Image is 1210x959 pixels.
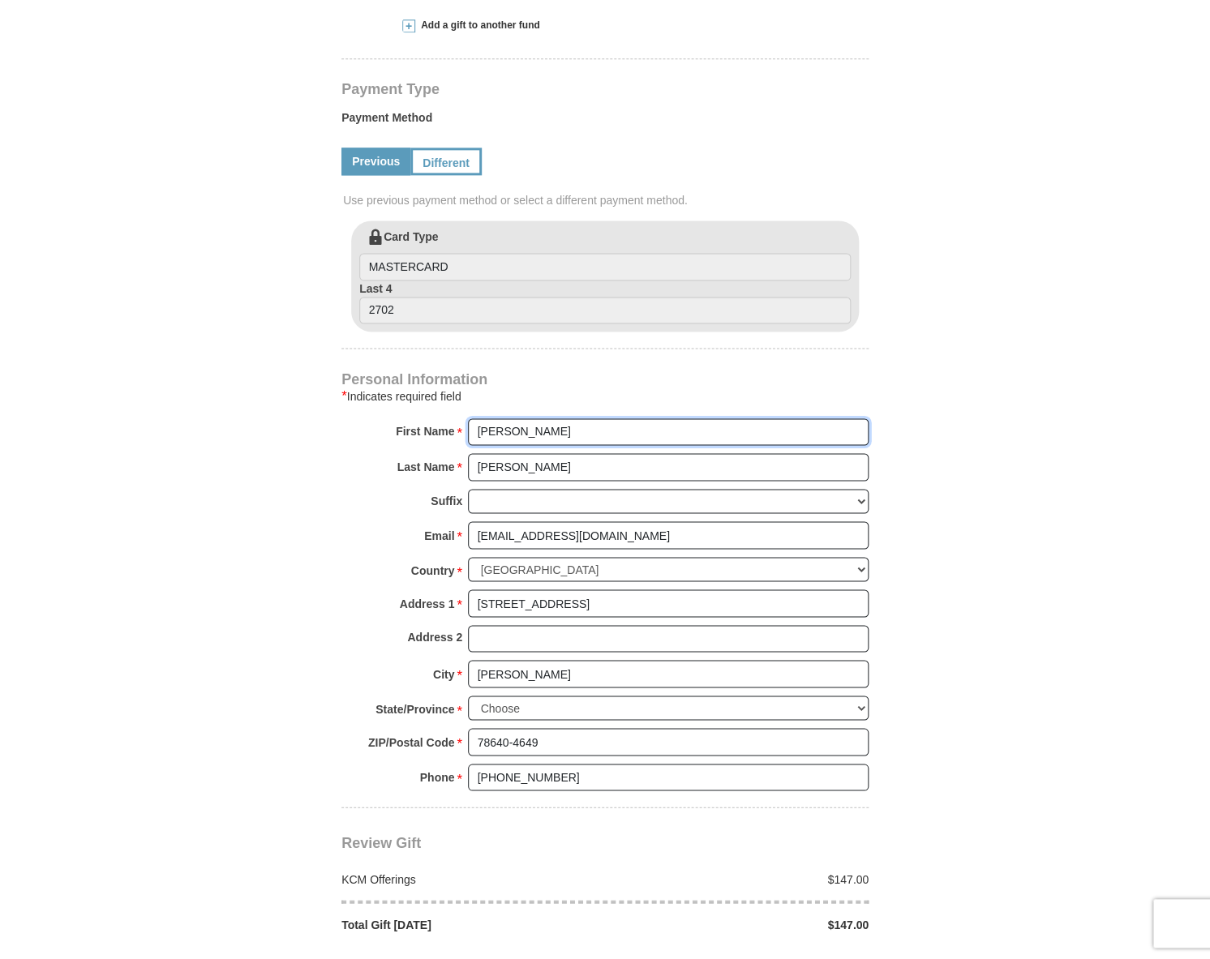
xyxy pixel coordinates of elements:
[341,148,410,175] a: Previous
[341,834,421,850] span: Review Gift
[605,871,877,887] div: $147.00
[424,524,454,546] strong: Email
[397,456,455,478] strong: Last Name
[411,559,455,581] strong: Country
[431,489,462,512] strong: Suffix
[333,916,606,932] div: Total Gift [DATE]
[341,109,869,134] label: Payment Method
[341,373,869,386] h4: Personal Information
[410,148,482,175] a: Different
[433,662,454,685] strong: City
[420,765,455,788] strong: Phone
[359,280,851,324] label: Last 4
[343,192,870,208] span: Use previous payment method or select a different payment method.
[400,592,455,614] strong: Address 1
[605,916,877,932] div: $147.00
[341,387,869,406] div: Indicates required field
[359,297,851,324] input: Last 4
[341,83,869,96] h4: Payment Type
[415,19,540,32] span: Add a gift to another fund
[396,420,454,443] strong: First Name
[368,730,455,753] strong: ZIP/Postal Code
[333,871,606,887] div: KCM Offerings
[359,253,851,280] input: Card Type
[375,697,454,720] strong: State/Province
[407,625,462,648] strong: Address 2
[359,229,851,280] label: Card Type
